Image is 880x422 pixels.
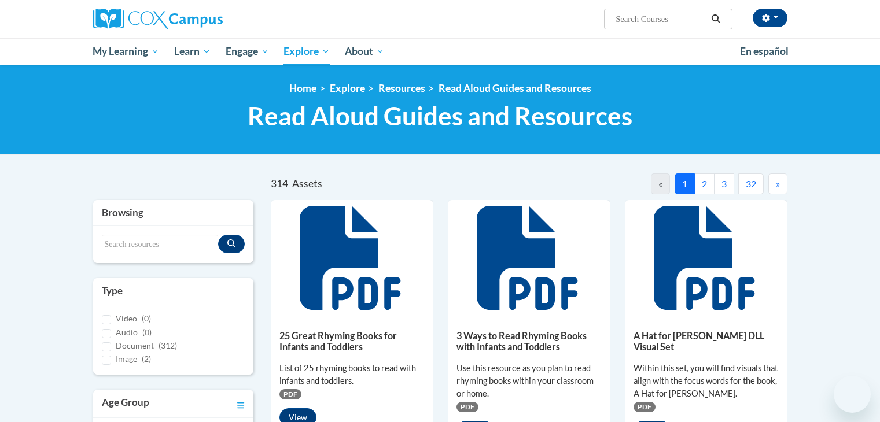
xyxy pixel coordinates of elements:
[694,173,715,194] button: 2
[732,39,796,64] a: En español
[456,330,602,353] h5: 3 Ways to Read Rhyming Books with Infants and Toddlers
[738,173,764,194] button: 32
[378,82,425,94] a: Resources
[330,82,365,94] a: Explore
[283,45,330,58] span: Explore
[218,235,245,253] button: Search resources
[237,395,245,412] a: Toggle collapse
[279,389,301,399] span: PDF
[289,82,316,94] a: Home
[634,402,656,412] span: PDF
[86,38,167,65] a: My Learning
[248,101,632,131] span: Read Aloud Guides and Resources
[740,45,789,57] span: En español
[226,45,269,58] span: Engage
[634,362,779,400] div: Within this set, you will find visuals that align with the focus words for the book, A Hat for [P...
[345,45,384,58] span: About
[102,284,245,298] h3: Type
[271,177,288,190] span: 314
[834,376,871,413] iframe: Button to launch messaging window
[218,38,277,65] a: Engage
[292,177,322,190] span: Assets
[768,173,787,194] button: Next
[116,327,138,337] span: Audio
[529,173,787,194] nav: Pagination Navigation
[159,340,177,350] span: (312)
[167,38,218,65] a: Learn
[675,173,695,194] button: 1
[116,313,137,323] span: Video
[279,330,425,353] h5: 25 Great Rhyming Books for Infants and Toddlers
[439,82,591,94] a: Read Aloud Guides and Resources
[456,402,478,412] span: PDF
[116,340,154,350] span: Document
[116,354,137,364] span: Image
[753,9,787,27] button: Account Settings
[456,362,602,400] div: Use this resource as you plan to read rhyming books within your classroom or home.
[142,327,152,337] span: (0)
[634,330,779,353] h5: A Hat for [PERSON_NAME] DLL Visual Set
[142,313,151,323] span: (0)
[337,38,392,65] a: About
[279,362,425,387] div: List of 25 rhyming books to read with infants and toddlers.
[102,235,219,254] input: Search resources
[102,395,149,412] h3: Age Group
[102,206,245,220] h3: Browsing
[93,9,223,29] img: Cox Campus
[142,354,151,364] span: (2)
[776,178,780,189] span: »
[76,38,805,65] div: Main menu
[614,12,707,26] input: Search Courses
[276,38,337,65] a: Explore
[707,12,724,26] button: Search
[93,45,159,58] span: My Learning
[714,173,734,194] button: 3
[174,45,211,58] span: Learn
[93,9,313,29] a: Cox Campus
